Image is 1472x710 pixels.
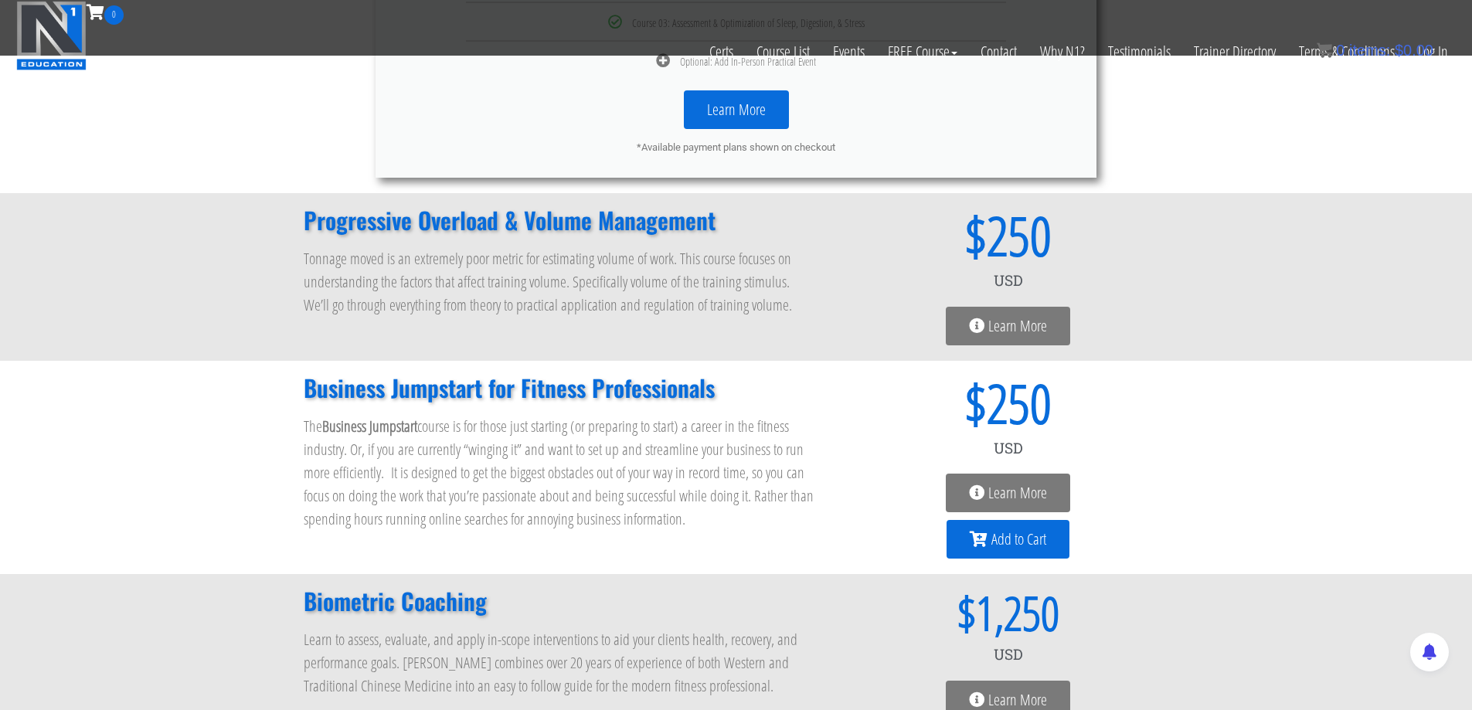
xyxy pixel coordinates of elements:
[876,25,969,79] a: FREE Course
[1317,42,1433,59] a: 0 items: $0.00
[1336,42,1345,59] span: 0
[987,376,1052,430] span: 250
[848,262,1169,299] div: USD
[1395,42,1403,59] span: $
[991,532,1046,547] span: Add to Cart
[745,25,821,79] a: Course List
[399,141,1073,155] div: *Available payment plans shown on checkout
[821,25,876,79] a: Events
[304,376,817,399] h2: Business Jumpstart for Fitness Professionals
[1406,25,1460,79] a: Log In
[988,692,1047,708] span: Learn More
[304,209,817,232] h2: Progressive Overload & Volume Management
[1096,25,1182,79] a: Testimonials
[1182,25,1287,79] a: Trainer Directory
[988,485,1047,501] span: Learn More
[304,247,817,317] p: Tonnage moved is an extremely poor metric for estimating volume of work. This course focuses on u...
[946,474,1070,512] a: Learn More
[698,25,745,79] a: Certs
[104,5,124,25] span: 0
[988,318,1047,334] span: Learn More
[322,416,417,437] strong: Business Jumpstart
[16,1,87,70] img: n1-education
[976,589,1059,636] span: 1,250
[1028,25,1096,79] a: Why N1?
[87,2,124,22] a: 0
[684,90,789,129] a: Learn More
[848,376,987,430] span: $
[848,636,1169,673] div: USD
[848,589,976,636] span: $
[304,628,817,698] p: Learn to assess, evaluate, and apply in-scope interventions to aid your clients health, recovery,...
[947,520,1069,559] a: Add to Cart
[1287,25,1406,79] a: Terms & Conditions
[304,415,817,531] p: The course is for those just starting (or preparing to start) a career in the fitness industry. O...
[848,209,987,262] span: $
[946,307,1070,345] a: Learn More
[304,589,817,613] h2: Biometric Coaching
[969,25,1028,79] a: Contact
[1317,42,1332,58] img: icon11.png
[848,430,1169,467] div: USD
[1349,42,1390,59] span: items:
[987,209,1052,262] span: 250
[1395,42,1433,59] bdi: 0.00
